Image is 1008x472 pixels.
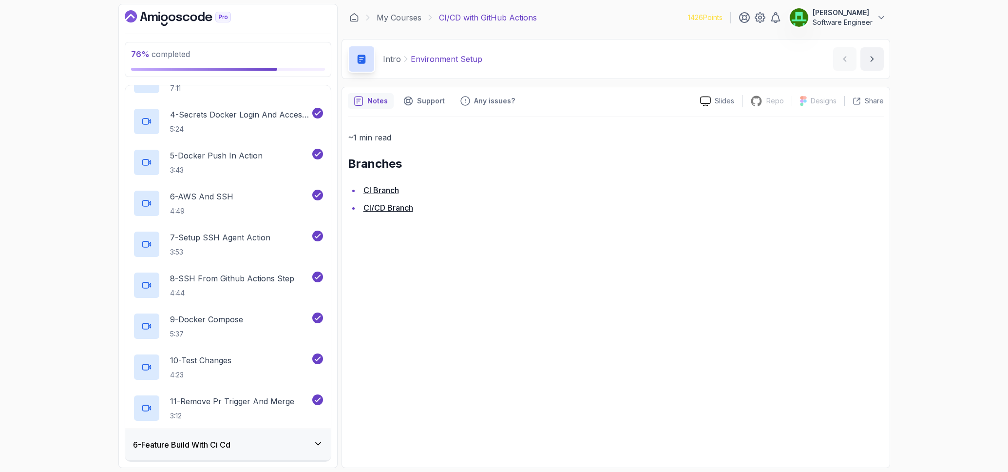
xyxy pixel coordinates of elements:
[170,165,263,175] p: 3:43
[133,354,323,381] button: 10-Test Changes4:23
[131,49,150,59] span: 76 %
[131,49,190,59] span: completed
[790,8,808,27] img: user profile image
[348,156,884,172] h2: Branches
[474,96,515,106] p: Any issues?
[133,108,323,135] button: 4-Secrets Docker Login And Access Token5:24
[813,18,873,27] p: Software Engineer
[348,93,394,109] button: notes button
[398,93,451,109] button: Support button
[170,411,294,421] p: 3:12
[125,10,253,26] a: Dashboard
[363,185,399,195] a: CI Branch
[170,191,233,202] p: 6 - AWS And SSH
[170,150,263,161] p: 5 - Docker Push In Action
[125,429,331,460] button: 6-Feature Build With Ci Cd
[844,96,884,106] button: Share
[813,8,873,18] p: [PERSON_NAME]
[133,190,323,217] button: 6-AWS And SSH4:49
[715,96,734,106] p: Slides
[170,232,270,243] p: 7 - Setup SSH Agent Action
[439,12,537,23] p: CI/CD with GitHub Actions
[170,247,270,257] p: 3:53
[383,53,401,65] p: Intro
[349,13,359,22] a: Dashboard
[133,231,323,258] button: 7-Setup SSH Agent Action3:53
[133,394,323,422] button: 11-Remove Pr Trigger And Merge3:12
[348,131,884,144] p: ~1 min read
[377,12,421,23] a: My Courses
[811,96,837,106] p: Designs
[411,53,482,65] p: Environment Setup
[170,83,266,93] p: 7:11
[417,96,445,106] p: Support
[170,329,243,339] p: 5:37
[865,96,884,106] p: Share
[170,109,310,120] p: 4 - Secrets Docker Login And Access Token
[170,314,243,325] p: 9 - Docker Compose
[860,47,884,71] button: next content
[367,96,388,106] p: Notes
[170,395,294,407] p: 11 - Remove Pr Trigger And Merge
[133,149,323,176] button: 5-Docker Push In Action3:43
[455,93,521,109] button: Feedback button
[133,313,323,340] button: 9-Docker Compose5:37
[692,96,742,106] a: Slides
[688,13,723,22] p: 1426 Points
[170,288,294,298] p: 4:44
[363,203,413,213] a: CI/CD Branch
[170,273,294,284] p: 8 - SSH From Github Actions Step
[170,124,310,134] p: 5:24
[133,439,230,451] h3: 6 - Feature Build With Ci Cd
[170,206,233,216] p: 4:49
[833,47,856,71] button: previous content
[766,96,784,106] p: Repo
[170,370,231,380] p: 4:23
[133,272,323,299] button: 8-SSH From Github Actions Step4:44
[170,354,231,366] p: 10 - Test Changes
[789,8,886,27] button: user profile image[PERSON_NAME]Software Engineer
